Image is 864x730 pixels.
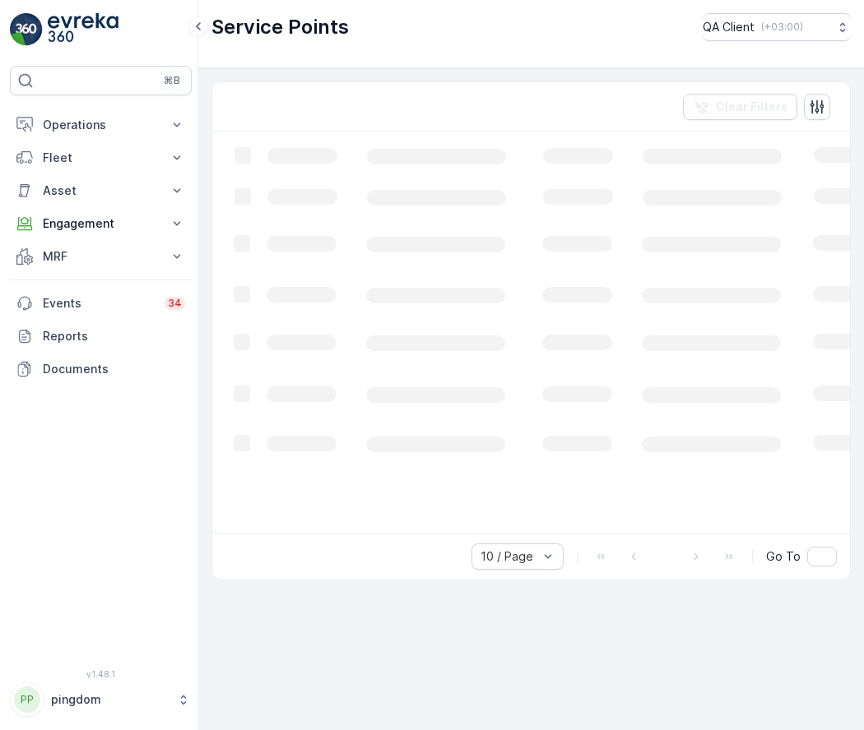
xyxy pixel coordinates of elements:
button: Clear Filters [683,94,797,120]
p: Events [43,295,155,312]
p: Fleet [43,150,159,166]
p: ( +03:00 ) [761,21,803,34]
a: Events34 [10,287,192,320]
p: Reports [43,328,185,344]
span: v 1.48.1 [10,669,192,679]
button: Fleet [10,141,192,174]
p: ⌘B [164,74,180,87]
button: Engagement [10,207,192,240]
a: Reports [10,320,192,353]
button: PPpingdom [10,682,192,717]
p: Operations [43,117,159,133]
p: Service Points [211,14,349,40]
p: Clear Filters [716,99,787,115]
p: Documents [43,361,185,377]
button: Operations [10,109,192,141]
p: QA Client [703,19,755,35]
button: MRF [10,240,192,273]
img: logo_light-DOdMpM7g.png [48,13,118,46]
span: Go To [766,548,801,565]
p: Engagement [43,215,159,232]
p: MRF [43,248,159,265]
button: QA Client(+03:00) [703,13,851,41]
img: logo [10,13,43,46]
p: pingdom [51,691,169,708]
p: 34 [168,297,182,310]
button: Asset [10,174,192,207]
a: Documents [10,353,192,386]
p: Asset [43,182,159,199]
div: PP [14,686,40,713]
